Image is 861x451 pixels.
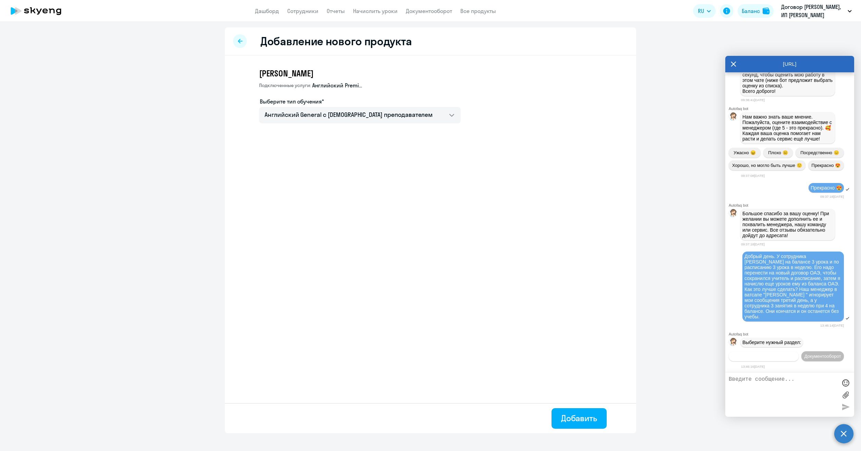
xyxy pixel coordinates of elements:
[796,148,844,158] button: Посредственно 😑
[729,209,738,219] img: bot avatar
[729,107,854,111] div: Autofaq bot
[698,7,704,15] span: RU
[778,3,855,19] button: Договор [PERSON_NAME], ИП [PERSON_NAME]
[811,185,842,191] span: Прекрасно 😍
[781,3,845,19] p: Договор [PERSON_NAME], ИП [PERSON_NAME]
[733,150,755,155] span: Ужасно 😖
[729,332,854,336] div: Autofaq bot
[693,4,716,18] button: RU
[260,97,324,106] label: Выберите тип обучения*
[741,365,765,368] time: 13:46:16[DATE]
[729,338,738,348] img: bot avatar
[763,8,769,14] img: balance
[808,160,844,170] button: Прекрасно 😍
[768,150,788,155] span: Плохо ☹️
[840,390,851,400] label: Лимит 10 файлов
[551,408,607,429] button: Добавить
[800,150,839,155] span: Посредственно 😑
[731,354,796,359] span: Операционное сопровождение
[259,68,461,79] h3: [PERSON_NAME]
[741,174,765,178] time: 09:37:08[DATE]
[763,148,793,158] button: Плохо ☹️
[801,351,844,361] button: Документооборот
[820,195,844,198] time: 09:37:18[DATE]
[732,163,802,168] span: Хорошо, но могло быть лучше 🙂
[312,82,364,89] span: Английский Premium
[406,8,452,14] a: Документооборот
[742,7,760,15] div: Баланс
[260,34,412,48] h2: Добавление нового продукта
[327,8,345,14] a: Отчеты
[259,82,311,88] span: Подключенные услуги:
[804,354,841,359] span: Документооборот
[742,340,801,345] span: Выберите нужный раздел:
[729,160,805,170] button: Хорошо, но могло быть лучше 🙂
[729,148,761,158] button: Ужасно 😖
[820,324,844,327] time: 13:46:14[DATE]
[561,413,597,424] div: Добавить
[353,8,398,14] a: Начислить уроки
[729,112,738,122] img: bot avatar
[738,4,774,18] button: Балансbalance
[741,242,765,246] time: 09:37:18[DATE]
[741,98,765,102] time: 09:36:41[DATE]
[744,254,841,319] span: Добрый день. У сотрудника [PERSON_NAME] на балансе 3 урока и по расписанию 3 урока в неделю. Его ...
[729,351,799,361] button: Операционное сопровождение
[255,8,279,14] a: Дашборд
[287,8,318,14] a: Сотрудники
[742,114,833,142] span: Нам важно знать ваше мнение. Пожалуйста, оцените взаимодействие с менеджером (где 5 - это прекрас...
[812,163,840,168] span: Прекрасно 😍
[729,203,854,207] div: Autofaq bot
[460,8,496,14] a: Все продукты
[742,211,830,238] span: Большое спасибо за вашу оценку! При желании вы можете дополнить ее и похвалить менеджера, нашу ко...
